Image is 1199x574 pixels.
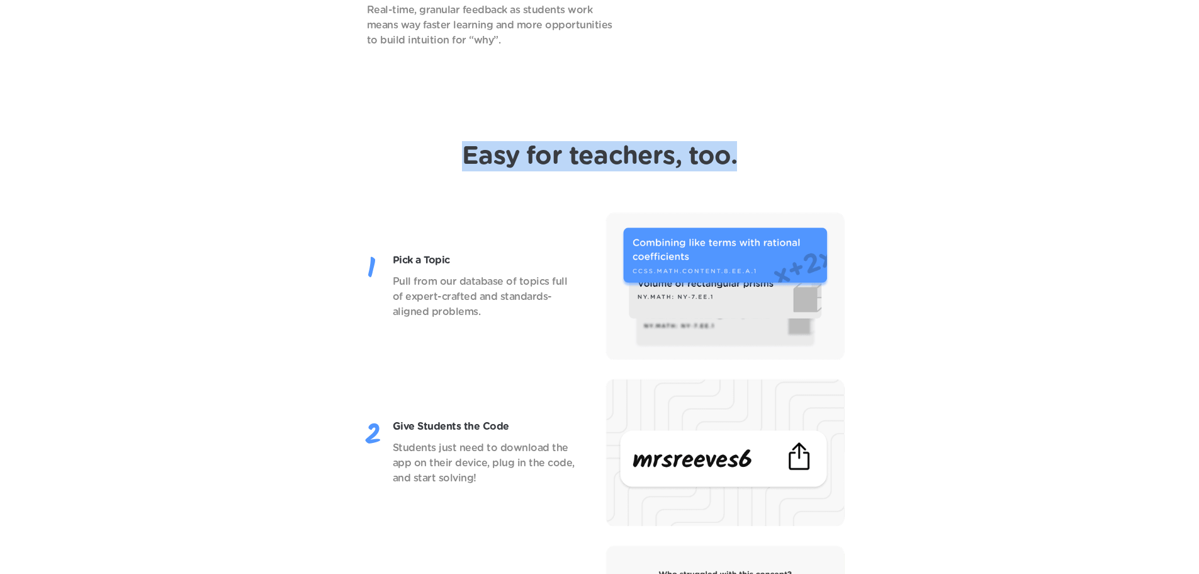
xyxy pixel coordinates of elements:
[393,274,577,319] p: Pull from our database of topics full of expert-crafted and standards-aligned problems.
[367,3,623,48] p: Real-time, granular feedback as students work means way faster learning and more opportunities to...
[462,141,737,171] h1: Easy for teachers, too.
[393,419,577,434] p: Give Students the Code
[393,440,577,486] p: Students just need to download the app on their device, plug in the code, and start solving!
[393,253,577,268] p: Pick a Topic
